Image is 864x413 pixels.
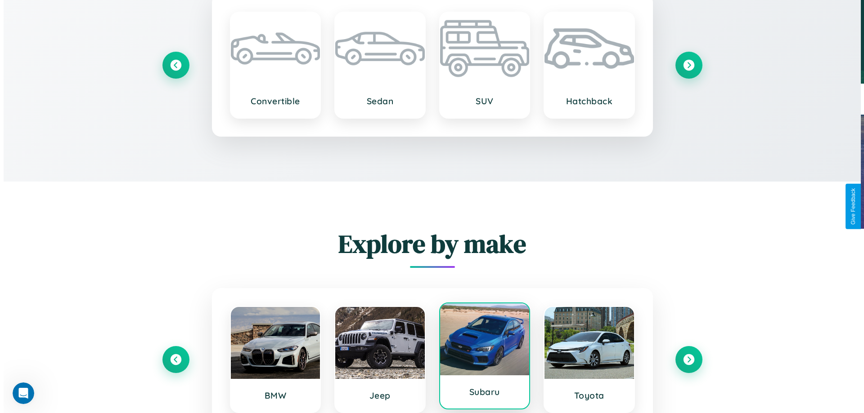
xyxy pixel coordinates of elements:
[550,96,621,107] h3: Hatchback
[9,382,31,404] iframe: Intercom live chat
[846,188,853,225] div: Give Feedback
[236,96,308,107] h3: Convertible
[445,386,517,397] h3: Subaru
[341,96,412,107] h3: Sedan
[236,390,308,401] h3: BMW
[445,96,517,107] h3: SUV
[341,390,412,401] h3: Jeep
[842,184,858,229] button: Give Feedback
[159,226,699,261] h2: Explore by make
[550,390,621,401] h3: Toyota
